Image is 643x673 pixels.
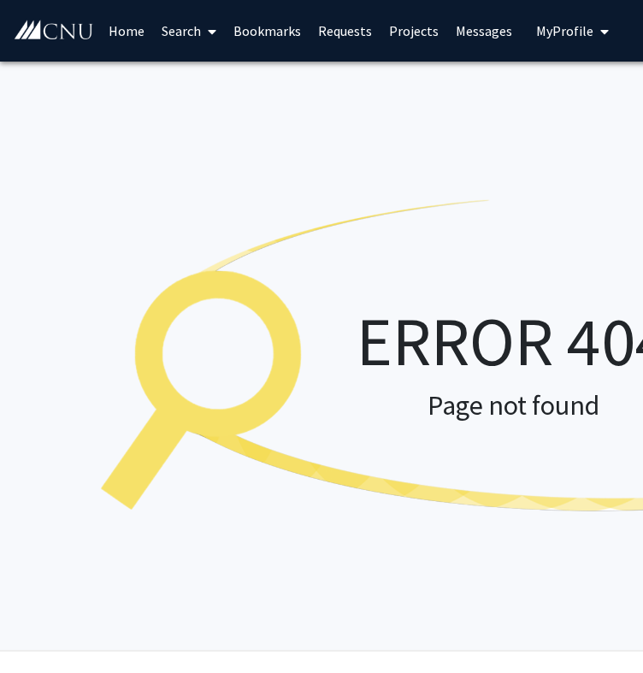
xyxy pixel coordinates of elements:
[310,1,380,61] a: Requests
[13,20,94,41] img: Christopher Newport University Logo
[153,1,225,61] a: Search
[447,1,521,61] a: Messages
[570,596,630,660] iframe: Chat
[536,22,593,39] span: My Profile
[225,1,310,61] a: Bookmarks
[100,1,153,61] a: Home
[380,1,447,61] a: Projects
